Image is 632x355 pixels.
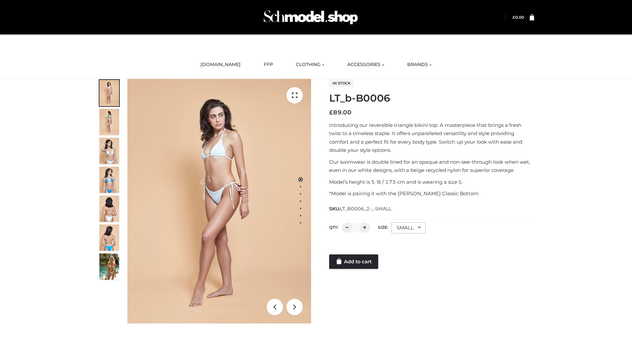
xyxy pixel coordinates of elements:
[329,178,534,186] p: Model’s height is 5 ‘8 / 173 cm and is wearing a size S.
[513,15,515,20] span: £
[340,206,391,212] span: LT_B0006_2-_-SMALL
[329,254,378,269] a: Add to cart
[329,189,534,198] p: *Model is pairing it with the [PERSON_NAME] Classic Bottom
[259,58,278,72] a: FFP
[99,253,119,280] img: Arieltop_CloudNine_AzureSky2.jpg
[329,109,333,116] span: £
[513,15,524,20] bdi: 0.00
[99,80,119,106] img: ArielClassicBikiniTop_CloudNine_AzureSky_OW114ECO_1-scaled.jpg
[378,225,388,230] label: Size:
[402,58,436,72] a: BRANDS
[127,79,311,323] img: ArielClassicBikiniTop_CloudNine_AzureSky_OW114ECO_1
[329,109,352,116] bdi: 89.00
[99,167,119,193] img: ArielClassicBikiniTop_CloudNine_AzureSky_OW114ECO_4-scaled.jpg
[99,196,119,222] img: ArielClassicBikiniTop_CloudNine_AzureSky_OW114ECO_7-scaled.jpg
[99,109,119,135] img: ArielClassicBikiniTop_CloudNine_AzureSky_OW114ECO_2-scaled.jpg
[342,58,389,72] a: ACCESSORIES
[513,15,524,20] a: £0.00
[329,205,392,213] span: SKU:
[329,225,338,230] label: QTY:
[196,58,246,72] a: [DOMAIN_NAME]
[329,158,534,175] p: Our swimwear is double lined for an opaque and non-see-through look when wet, even in our white d...
[391,222,426,233] div: SMALL
[99,138,119,164] img: ArielClassicBikiniTop_CloudNine_AzureSky_OW114ECO_3-scaled.jpg
[329,121,534,154] p: Introducing our reversible triangle bikini top. A masterpiece that brings a fresh twist to a time...
[329,92,534,104] h1: LT_b-B0006
[291,58,329,72] a: CLOTHING
[261,4,360,30] img: Schmodel Admin 964
[99,225,119,251] img: ArielClassicBikiniTop_CloudNine_AzureSky_OW114ECO_8-scaled.jpg
[329,79,354,87] span: In stock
